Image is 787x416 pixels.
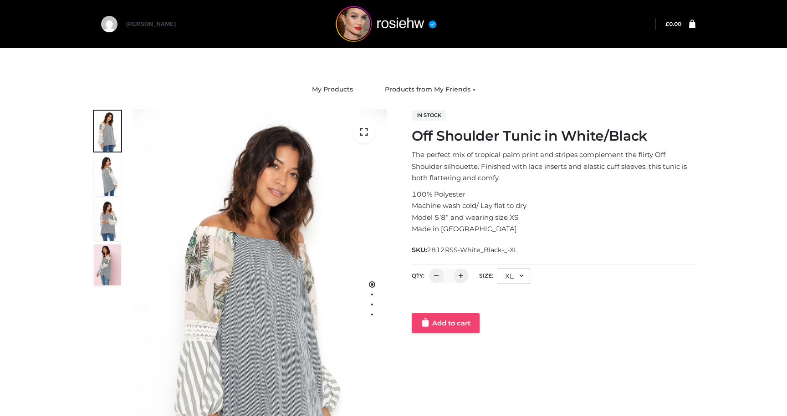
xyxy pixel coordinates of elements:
[412,149,695,184] p: The perfect mix of tropical palm print and stripes complement the flirty Off Shoulder silhouette....
[412,313,480,333] a: Add to cart
[94,244,121,285] img: 2812RSS-LB-1365x2048-1.jpg
[412,188,695,235] p: 100% Polyester Machine wash cold/ Lay flat to dry Model 5’8” and wearing size XS Made in [GEOGRAP...
[305,80,360,100] a: My Products
[94,200,121,241] img: 2812RSS-B-1365x2048-1.jpg
[94,155,121,196] img: 2812RSS-F-1365x2048-1.jpg
[412,244,518,255] span: SKU:
[318,6,455,42] img: rosiehw
[498,269,530,284] div: XL
[94,111,121,152] img: 2812RSS-S-1365x2048-1.jpg
[665,20,681,27] bdi: 0.00
[412,128,695,144] h1: Off Shoulder Tunic in White/Black
[412,272,424,279] label: QTY:
[479,272,493,279] label: Size:
[665,20,681,27] a: £0.00
[412,110,446,121] span: In stock
[126,20,176,44] a: [PERSON_NAME]
[665,20,669,27] span: £
[378,80,482,100] a: Products from My Friends
[427,246,517,254] span: 2812RSS-White_Black-_-XL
